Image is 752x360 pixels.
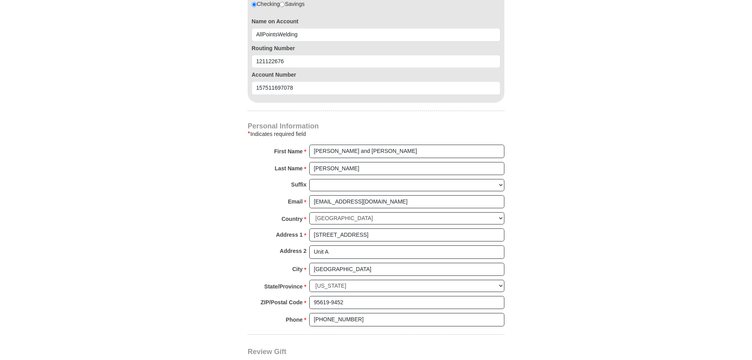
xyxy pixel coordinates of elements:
[288,196,303,207] strong: Email
[248,129,504,139] div: Indicates required field
[264,281,303,292] strong: State/Province
[252,71,500,79] label: Account Number
[275,163,303,174] strong: Last Name
[274,146,303,157] strong: First Name
[276,229,303,240] strong: Address 1
[282,213,303,224] strong: Country
[248,123,504,129] h4: Personal Information
[280,245,306,256] strong: Address 2
[291,179,306,190] strong: Suffix
[286,314,303,325] strong: Phone
[248,348,286,356] span: Review Gift
[292,264,303,275] strong: City
[252,17,500,25] label: Name on Account
[261,297,303,308] strong: ZIP/Postal Code
[252,44,500,52] label: Routing Number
